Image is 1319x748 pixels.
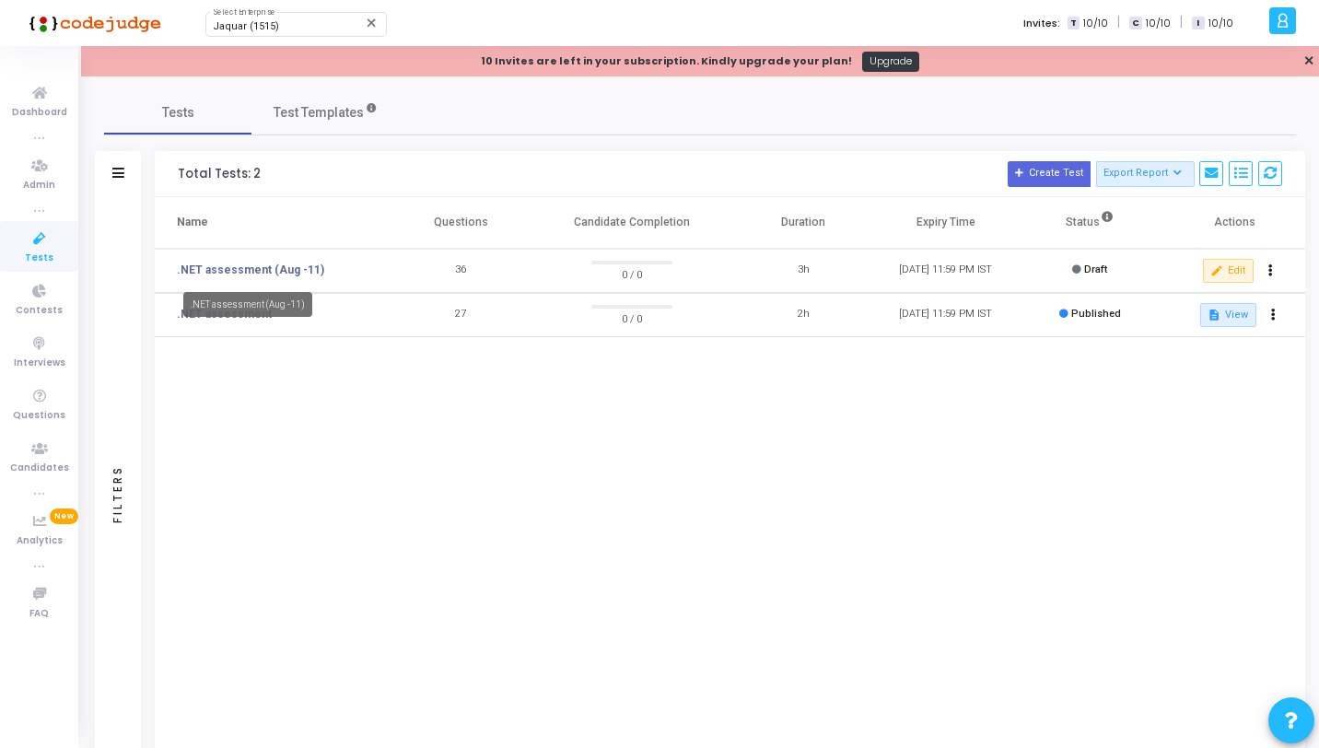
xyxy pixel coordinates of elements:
button: View [1200,303,1256,327]
span: T [1068,17,1080,30]
span: Candidates [10,461,69,476]
button: Create Test [1008,161,1091,187]
span: | [1180,13,1183,32]
mat-icon: Clear [365,16,379,30]
span: | [1117,13,1120,32]
span: Questions [13,408,65,424]
span: FAQ [29,606,49,622]
div: Total Tests: 2 [178,167,261,181]
mat-icon: description [1208,309,1220,321]
a: ✕ [1303,52,1314,71]
span: 0 / 0 [591,264,673,283]
label: Invites: [1023,16,1060,31]
mat-icon: edit [1210,264,1223,277]
td: 2h [732,293,875,337]
span: Jaquar (1515) [213,20,279,32]
span: Tests [162,103,194,123]
button: Export Report [1096,161,1195,187]
span: Published [1071,308,1121,320]
td: [DATE] 11:59 PM IST [874,249,1017,293]
td: 27 [390,293,532,337]
strong: 10 Invites are left in your subscription. Kindly upgrade your plan! [481,53,852,68]
span: Draft [1084,263,1107,275]
th: Duration [732,197,875,249]
span: Dashboard [12,105,67,121]
div: .NET assessment (Aug -11) [183,292,312,317]
span: Admin [23,178,55,193]
span: 0 / 0 [591,309,673,327]
td: 36 [390,249,532,293]
th: Status [1017,197,1162,249]
th: Questions [390,197,532,249]
span: New [50,508,78,524]
span: Test Templates [274,103,364,123]
span: 10/10 [1083,16,1108,31]
span: 10/10 [1208,16,1233,31]
div: Filters [110,392,126,595]
td: 3h [732,249,875,293]
span: C [1129,17,1141,30]
td: [DATE] 11:59 PM IST [874,293,1017,337]
span: Tests [25,251,53,266]
span: 10/10 [1146,16,1171,31]
span: Analytics [17,533,63,549]
a: Upgrade [862,52,920,72]
span: Interviews [14,356,65,371]
button: Edit [1203,259,1254,283]
span: Contests [16,303,63,319]
th: Actions [1162,197,1305,249]
a: .NET assessment (Aug -11) [177,262,324,278]
span: I [1192,17,1204,30]
th: Name [155,197,390,249]
th: Candidate Completion [531,197,731,249]
img: logo [23,5,161,41]
th: Expiry Time [874,197,1017,249]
